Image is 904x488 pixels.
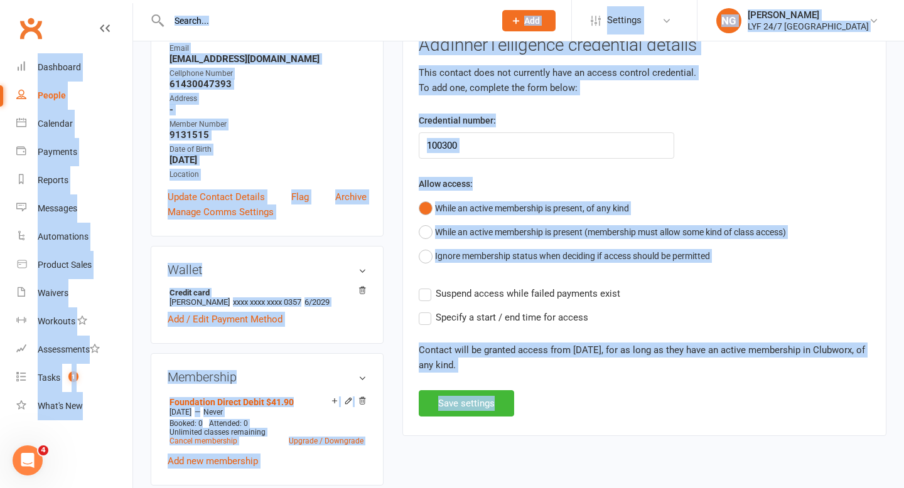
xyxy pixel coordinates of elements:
[16,166,132,194] a: Reports
[169,428,266,437] span: Unlimited classes remaining
[169,119,367,130] div: Member Number
[168,286,367,309] li: [PERSON_NAME]
[169,144,367,156] div: Date of Birth
[38,175,68,185] div: Reports
[169,154,367,166] strong: [DATE]
[169,43,367,55] div: Email
[419,220,786,244] button: While an active membership is present (membership must allow some kind of class access)
[436,286,620,299] span: Suspend access while failed payments exist
[607,6,642,34] span: Settings
[203,408,223,416] span: Never
[436,310,588,323] span: Specify a start / end time for access
[169,437,237,445] a: Cancel membership
[168,312,282,327] a: Add / Edit Payment Method
[15,13,46,44] a: Clubworx
[16,194,132,223] a: Messages
[16,307,132,336] a: Workouts
[169,53,367,65] strong: [EMAIL_ADDRESS][DOMAIN_NAME]
[38,373,60,383] div: Tasks
[419,196,629,220] button: While an active membership is present, of any kind
[169,169,367,181] div: Location
[16,364,132,392] a: Tasks 1
[209,419,248,428] span: Attended: 0
[169,93,367,105] div: Address
[502,10,556,31] button: Add
[68,371,78,382] span: 1
[419,177,473,191] label: Allow access:
[16,82,132,110] a: People
[169,129,367,141] strong: 9131515
[169,104,367,115] strong: -
[291,189,309,204] a: Flag
[419,114,496,127] label: Credential number:
[169,408,191,416] span: [DATE]
[38,401,83,411] div: What's New
[16,138,132,166] a: Payments
[38,288,68,298] div: Waivers
[335,189,367,204] a: Archive
[168,370,367,384] h3: Membership
[524,16,540,26] span: Add
[165,12,486,29] input: Search...
[38,260,92,270] div: Product Sales
[233,297,301,307] span: xxxx xxxx xxxx 0357
[289,437,363,445] a: Upgrade / Downgrade
[38,119,73,129] div: Calendar
[748,9,869,21] div: [PERSON_NAME]
[168,189,265,204] a: Update Contact Details
[419,390,514,416] button: Save settings
[166,407,367,417] div: —
[168,455,258,467] a: Add new membership
[38,344,100,354] div: Assessments
[748,21,869,32] div: LYF 24/7 [GEOGRAPHIC_DATA]
[38,445,48,455] span: 4
[16,251,132,279] a: Product Sales
[716,8,741,33] div: NG
[38,62,81,72] div: Dashboard
[169,78,367,90] strong: 61430047393
[419,244,710,268] button: Ignore membership status when deciding if access should be permitted
[169,68,367,80] div: Cellphone Number
[304,297,330,307] span: 6/2029
[419,36,870,55] h3: Add InnerTelligence credential details
[169,288,360,297] strong: Credit card
[13,445,43,475] iframe: Intercom live chat
[38,203,77,213] div: Messages
[419,65,870,95] div: This contact does not currently have an access control credential. To add one, complete the form ...
[168,263,367,277] h3: Wallet
[16,279,132,307] a: Waivers
[38,316,75,326] div: Workouts
[419,342,870,373] div: Contact will be granted access from [DATE], for as long as they have an active membership in Club...
[38,90,66,100] div: People
[16,223,132,251] a: Automations
[169,397,294,407] a: Foundation Direct Debit $41.90
[169,419,203,428] span: Booked: 0
[38,231,89,241] div: Automations
[16,53,132,82] a: Dashboard
[16,336,132,364] a: Assessments
[168,204,274,220] a: Manage Comms Settings
[16,392,132,420] a: What's New
[38,147,77,157] div: Payments
[16,110,132,138] a: Calendar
